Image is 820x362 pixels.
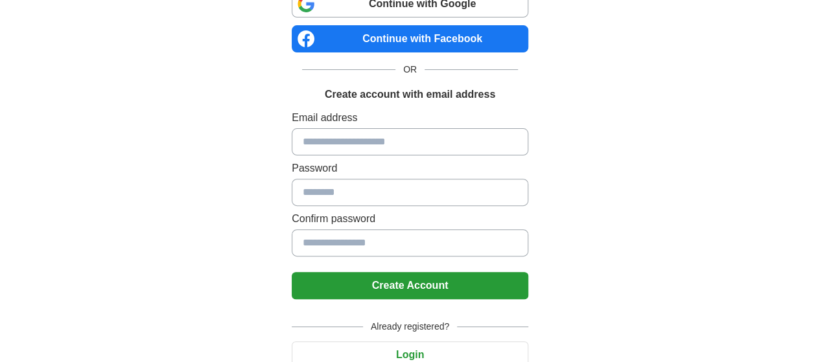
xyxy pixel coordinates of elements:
label: Email address [292,110,528,126]
button: Create Account [292,272,528,299]
span: OR [395,63,425,76]
a: Continue with Facebook [292,25,528,52]
h1: Create account with email address [325,87,495,102]
span: Already registered? [363,320,457,334]
label: Confirm password [292,211,528,227]
a: Login [292,349,528,360]
label: Password [292,161,528,176]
